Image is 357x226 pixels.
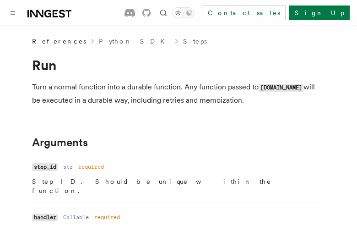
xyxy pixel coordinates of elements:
dd: required [94,214,120,221]
code: handler [32,214,58,221]
dd: str [63,163,73,171]
button: Toggle dark mode [173,7,195,18]
p: Turn a normal function into a durable function. Any function passed to will be executed in a dura... [32,81,325,107]
button: Find something... [158,7,169,18]
dd: required [78,163,104,171]
a: Python SDK [99,37,170,46]
code: step_id [32,163,58,171]
a: Sign Up [289,6,350,20]
button: Toggle navigation [7,7,18,18]
code: [DOMAIN_NAME] [259,84,303,92]
p: Step ID. Should be unique within the function. [32,177,325,195]
a: Steps [183,37,207,46]
a: Arguments [32,136,88,149]
h1: Run [32,57,325,73]
span: References [32,37,86,46]
a: Contact sales [202,6,286,20]
dd: Callable [63,214,89,221]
